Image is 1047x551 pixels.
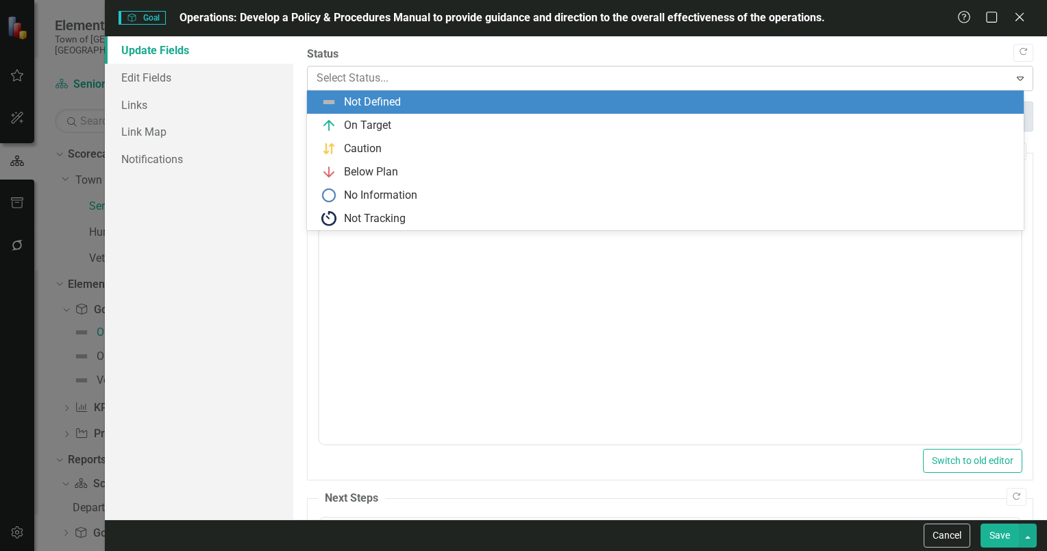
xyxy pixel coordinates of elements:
div: Not Tracking [344,211,406,227]
div: No Information [344,188,417,204]
img: Below Plan [321,164,337,180]
span: Operations: Develop a Policy & Procedures Manual to provide guidance and direction to the overall... [180,11,825,24]
a: Links [105,91,293,119]
iframe: Rich Text Area [319,205,1021,444]
button: Save [981,524,1019,548]
span: Goal [119,11,166,25]
label: Status [307,47,1033,62]
img: Not Defined [321,94,337,110]
div: Not Defined [344,95,401,110]
div: On Target [344,118,391,134]
a: Edit Fields [105,64,293,91]
a: Update Fields [105,36,293,64]
img: On Target [321,117,337,134]
a: Link Map [105,118,293,145]
img: No Information [321,187,337,204]
img: Caution [321,140,337,157]
div: Below Plan [344,164,398,180]
a: Notifications [105,145,293,173]
legend: Next Steps [318,491,385,506]
img: Not Tracking [321,210,337,227]
button: Cancel [924,524,970,548]
button: Switch to old editor [923,449,1022,473]
div: Caution [344,141,382,157]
